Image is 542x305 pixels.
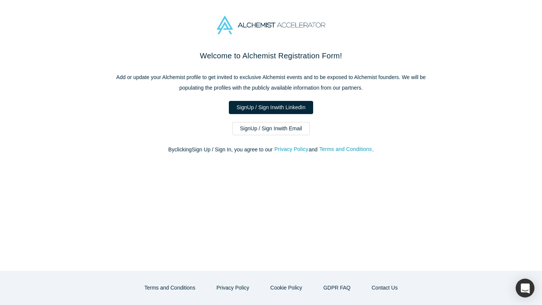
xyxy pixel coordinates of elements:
a: SignUp / Sign Inwith LinkedIn [229,101,314,114]
button: Terms and Conditions [319,145,372,154]
button: Privacy Policy [274,145,309,154]
p: Add or update your Alchemist profile to get invited to exclusive Alchemist events and to be expos... [113,72,429,93]
button: Terms and Conditions [137,281,203,294]
h2: Welcome to Alchemist Registration Form! [113,50,429,61]
button: Cookie Policy [262,281,310,294]
button: Privacy Policy [209,281,257,294]
a: SignUp / Sign Inwith Email [232,122,310,135]
a: GDPR FAQ [315,281,358,294]
button: Contact Us [364,281,405,294]
img: Alchemist Accelerator Logo [217,16,325,34]
p: By clicking Sign Up / Sign In , you agree to our and . [113,146,429,154]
